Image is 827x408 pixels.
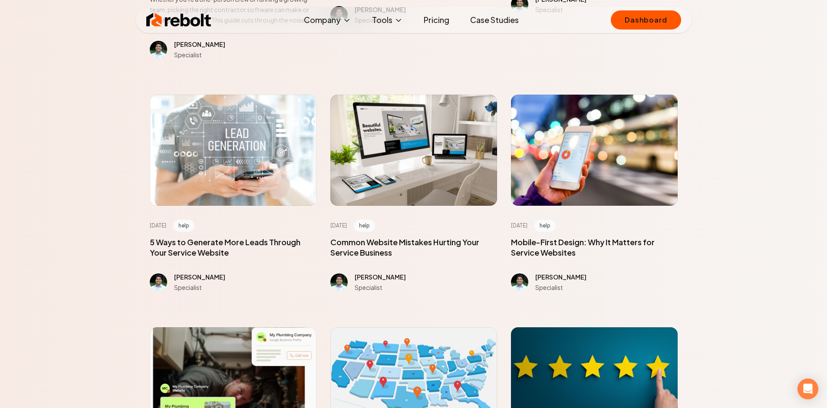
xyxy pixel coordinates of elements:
a: Mobile-First Design: Why It Matters for Service Websites [511,237,655,257]
img: Rebolt Logo [146,11,211,29]
time: [DATE] [330,222,347,229]
span: [PERSON_NAME] [535,273,586,281]
span: [PERSON_NAME] [174,273,225,281]
span: [PERSON_NAME] [355,273,406,281]
a: Pricing [417,11,456,29]
span: help [534,220,556,232]
button: Tools [365,11,410,29]
div: Open Intercom Messenger [797,378,818,399]
time: [DATE] [511,222,527,229]
a: Dashboard [611,10,681,30]
a: 5 Ways to Generate More Leads Through Your Service Website [150,237,300,257]
span: [PERSON_NAME] [355,6,406,13]
span: help [354,220,375,232]
time: [DATE] [150,222,166,229]
a: Case Studies [463,11,526,29]
button: Company [297,11,358,29]
span: help [173,220,194,232]
a: Common Website Mistakes Hurting Your Service Business [330,237,479,257]
span: [PERSON_NAME] [174,40,225,48]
